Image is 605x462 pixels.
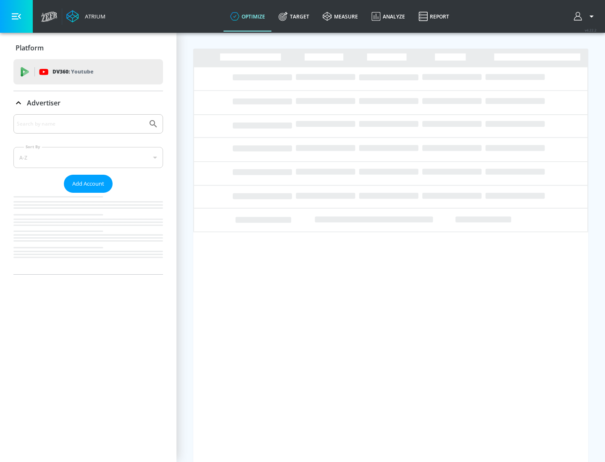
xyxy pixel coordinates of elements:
input: Search by name [17,118,144,129]
div: A-Z [13,147,163,168]
p: Advertiser [27,98,60,108]
nav: list of Advertiser [13,193,163,274]
a: Analyze [365,1,412,31]
label: Sort By [24,144,42,150]
div: Advertiser [13,114,163,274]
a: Target [272,1,316,31]
span: v 4.22.2 [585,28,597,32]
p: Youtube [71,67,93,76]
button: Add Account [64,175,113,193]
div: Advertiser [13,91,163,115]
div: Platform [13,36,163,60]
p: DV360: [53,67,93,76]
a: measure [316,1,365,31]
div: Atrium [82,13,105,20]
a: Report [412,1,456,31]
div: DV360: Youtube [13,59,163,84]
span: Add Account [72,179,104,189]
a: Atrium [66,10,105,23]
p: Platform [16,43,44,52]
a: optimize [224,1,272,31]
